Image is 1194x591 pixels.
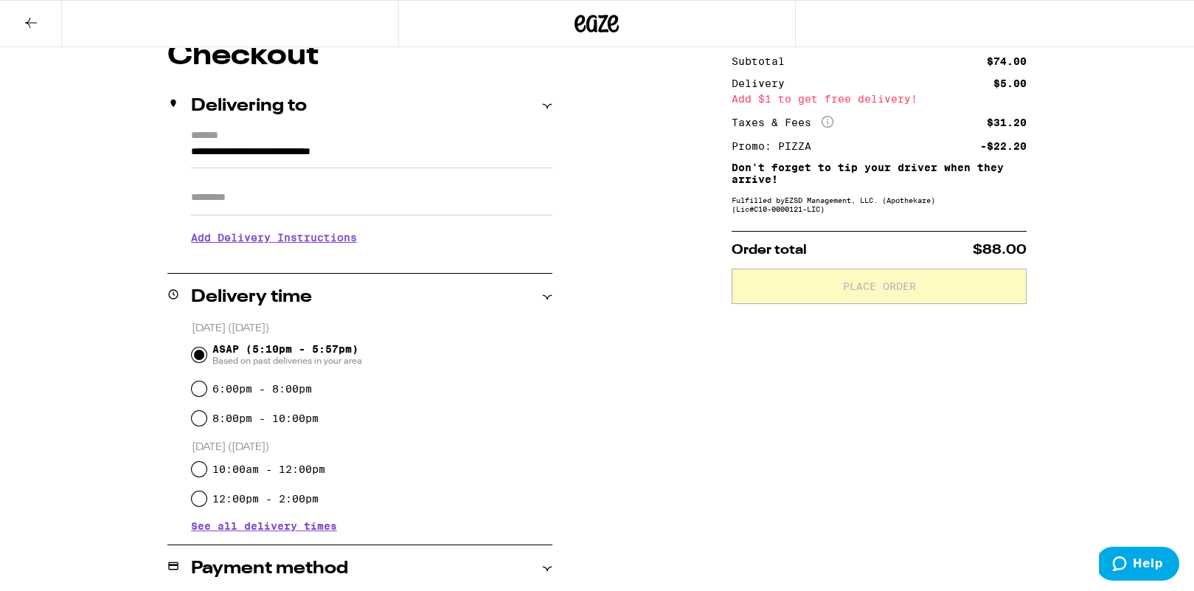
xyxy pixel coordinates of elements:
[191,521,337,531] button: See all delivery times
[191,97,307,115] h2: Delivering to
[191,221,552,255] h3: Add Delivery Instructions
[732,94,1027,104] div: Add $1 to get free delivery!
[191,255,552,266] p: We'll contact you at [PHONE_NUMBER] when we arrive
[192,440,552,455] p: [DATE] ([DATE])
[212,493,319,505] label: 12:00pm - 2:00pm
[987,117,1027,128] div: $31.20
[167,41,552,71] h1: Checkout
[212,355,362,367] span: Based on past deliveries in your area
[732,78,795,89] div: Delivery
[732,141,822,151] div: Promo: PIZZA
[732,116,833,129] div: Taxes & Fees
[212,383,312,395] label: 6:00pm - 8:00pm
[732,196,1027,213] div: Fulfilled by EZSD Management, LLC. (Apothekare) (Lic# C10-0000121-LIC )
[987,56,1027,66] div: $74.00
[732,243,807,257] span: Order total
[732,56,795,66] div: Subtotal
[732,162,1027,185] p: Don't forget to tip your driver when they arrive!
[212,343,362,367] span: ASAP (5:10pm - 5:57pm)
[191,560,348,578] h2: Payment method
[973,243,1027,257] span: $88.00
[980,141,1027,151] div: -$22.20
[1099,547,1179,584] iframe: Opens a widget where you can find more information
[212,463,325,475] label: 10:00am - 12:00pm
[843,281,916,291] span: Place Order
[192,322,552,336] p: [DATE] ([DATE])
[191,288,312,306] h2: Delivery time
[212,412,319,424] label: 8:00pm - 10:00pm
[732,269,1027,304] button: Place Order
[993,78,1027,89] div: $5.00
